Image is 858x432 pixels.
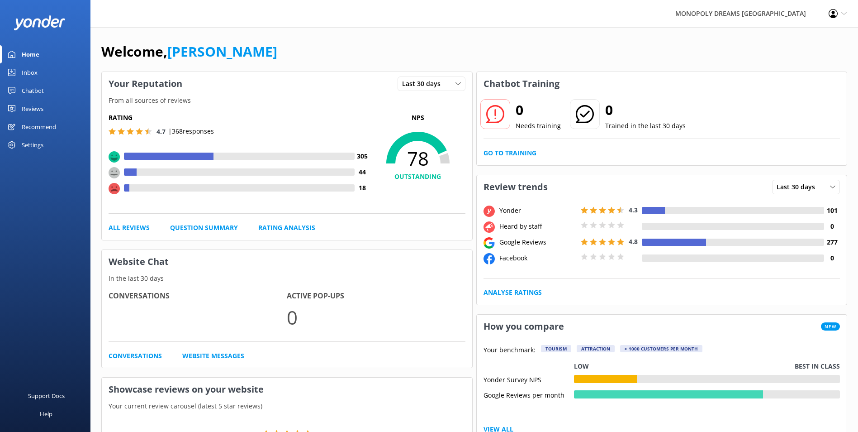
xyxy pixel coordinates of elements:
[182,351,244,361] a: Website Messages
[156,127,166,136] span: 4.7
[102,274,472,283] p: In the last 30 days
[167,42,277,61] a: [PERSON_NAME]
[22,118,56,136] div: Recommend
[355,151,370,161] h4: 305
[484,345,536,356] p: Your benchmark:
[824,253,840,263] h4: 0
[629,237,638,246] span: 4.8
[370,113,465,123] p: NPS
[109,351,162,361] a: Conversations
[777,182,820,192] span: Last 30 days
[605,99,686,121] h2: 0
[355,183,370,193] h4: 18
[795,361,840,371] p: Best in class
[516,99,561,121] h2: 0
[497,221,578,231] div: Heard by staff
[402,79,446,89] span: Last 30 days
[109,223,150,233] a: All Reviews
[824,237,840,247] h4: 277
[168,126,214,136] p: | 368 responses
[102,401,472,411] p: Your current review carousel (latest 5 star reviews)
[370,147,465,170] span: 78
[22,136,43,154] div: Settings
[824,221,840,231] h4: 0
[484,375,574,383] div: Yonder Survey NPS
[22,100,43,118] div: Reviews
[14,15,66,30] img: yonder-white-logo.png
[22,82,44,100] div: Chatbot
[824,206,840,216] h4: 101
[102,72,189,96] h3: Your Reputation
[102,378,472,401] h3: Showcase reviews on your website
[355,167,370,177] h4: 44
[40,405,52,423] div: Help
[370,172,465,182] h4: OUTSTANDING
[287,290,465,302] h4: Active Pop-ups
[497,237,578,247] div: Google Reviews
[101,41,277,62] h1: Welcome,
[170,223,238,233] a: Question Summary
[577,345,615,352] div: Attraction
[477,72,566,96] h3: Chatbot Training
[258,223,315,233] a: Rating Analysis
[574,361,589,371] p: Low
[102,96,472,106] p: From all sources of reviews
[109,113,370,123] h5: Rating
[22,45,39,63] div: Home
[477,175,555,199] h3: Review trends
[497,206,578,216] div: Yonder
[22,63,38,82] div: Inbox
[109,290,287,302] h4: Conversations
[497,253,578,263] div: Facebook
[287,302,465,332] p: 0
[516,121,561,131] p: Needs training
[477,315,571,338] h3: How you compare
[821,322,840,331] span: New
[484,288,542,298] a: Analyse Ratings
[484,390,574,398] div: Google Reviews per month
[620,345,702,352] div: > 1000 customers per month
[629,206,638,214] span: 4.3
[102,250,472,274] h3: Website Chat
[541,345,571,352] div: Tourism
[484,148,536,158] a: Go to Training
[605,121,686,131] p: Trained in the last 30 days
[28,387,65,405] div: Support Docs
